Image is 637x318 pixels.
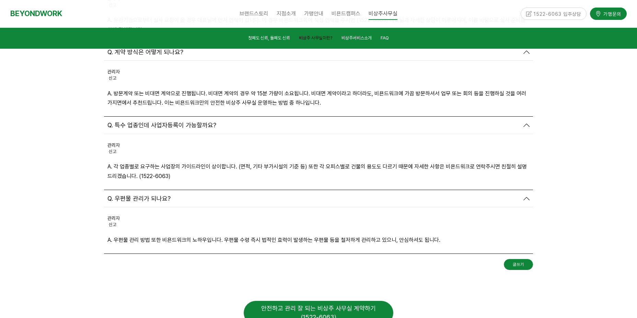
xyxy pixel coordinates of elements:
a: 가맹안내 [300,5,327,22]
span: 비상주서비스소개 [341,35,372,40]
a: 신고 [109,222,116,227]
span: Q. 계약 방식은 어떻게 되나요? [107,48,183,56]
p: A. 각 업종별로 요구하는 사업장의 가이드라인이 상이합니다. (면적, 기타 부가시설의 기준 등) 또한 각 오피스별로 건물의 용도도 다르기 때문에 자세한 사항은 비욘드워크로 연... [107,162,530,180]
a: 신고 [109,75,116,81]
span: 가맹안내 [304,10,323,17]
span: Q. 특수 업종인데 사업자등록이 가능할까요? [107,121,216,129]
a: 비상주 사무실이란? [299,34,332,44]
a: 비상주사무실 [364,5,402,22]
span: 가맹문의 [601,10,621,17]
a: 글쓰기 [504,259,533,270]
a: 가맹문의 [590,8,627,20]
a: 비상주서비스소개 [341,34,372,44]
a: 지점소개 [273,5,300,22]
div: 관리자 [107,215,120,222]
a: BEYONDWORK [10,7,62,20]
span: Q. 우편물 관리가 되나요? [107,195,171,202]
span: 지점소개 [277,10,296,17]
span: 비욘드캠퍼스 [332,10,360,17]
span: 비상주 사무실이란? [299,35,332,40]
span: 첫째도 신뢰, 둘째도 신뢰 [248,35,290,40]
p: A. 방문계약 또는 비대면 계약으로 진행됩니다. 비대면 계약의 경우 약 15분 가량이 소요됩니다. 비대면 계약이라고 하더라도, 비욘드워크에 가끔 방문하셔서 업무 또는 회의 등... [107,89,530,107]
a: 비욘드캠퍼스 [327,5,364,22]
p: A. 우편물 관리 방법 또한 비욘드워크의 노하우입니다. 우편물 수령 즉시 법적인 효력이 발생하는 우편물 등을 철저하게 관리하고 있으니, 안심하셔도 됩니다. [107,235,530,245]
span: 브랜드스토리 [240,10,268,17]
div: 관리자 [107,142,120,149]
a: FAQ [381,34,389,44]
span: 비상주사무실 [369,8,397,20]
a: 첫째도 신뢰, 둘째도 신뢰 [248,34,290,44]
span: FAQ [381,35,389,40]
a: 신고 [109,149,116,154]
a: 브랜드스토리 [235,5,273,22]
div: 관리자 [107,68,120,75]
